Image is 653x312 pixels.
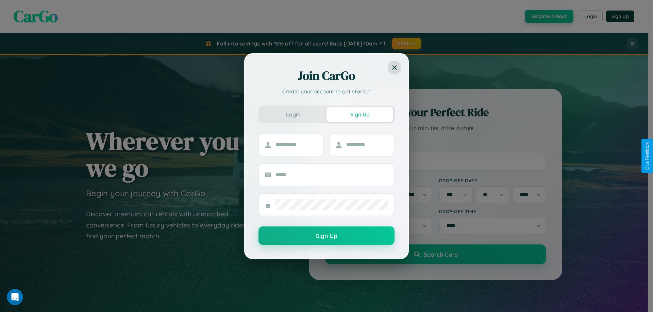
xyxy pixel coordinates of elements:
button: Sign Up [326,107,393,122]
div: Give Feedback [645,142,650,170]
h2: Join CarGo [258,68,395,84]
p: Create your account to get started [258,87,395,95]
button: Sign Up [258,226,395,245]
button: Login [260,107,326,122]
iframe: Intercom live chat [7,289,23,305]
